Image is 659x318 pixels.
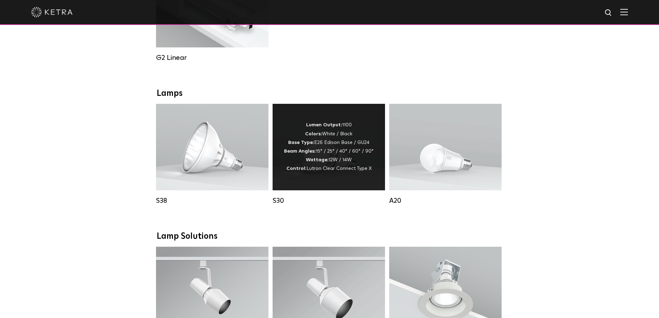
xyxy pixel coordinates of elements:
a: A20 Lumen Output:600 / 800Colors:White / BlackBase Type:E26 Edison Base / GU24Beam Angles:Omni-Di... [389,104,502,208]
strong: Control: [286,166,306,171]
strong: Wattage: [306,157,329,162]
span: Lutron Clear Connect Type X [306,166,372,171]
a: S30 Lumen Output:1100Colors:White / BlackBase Type:E26 Edison Base / GU24Beam Angles:15° / 25° / ... [273,104,385,208]
img: Hamburger%20Nav.svg [620,9,628,15]
strong: Lumen Output: [306,122,342,127]
div: 1100 White / Black E26 Edison Base / GU24 15° / 25° / 40° / 60° / 90° 12W / 14W [284,121,374,173]
img: search icon [604,9,613,17]
div: A20 [389,197,502,205]
div: Lamps [157,89,503,99]
div: G2 Linear [156,54,268,62]
a: S38 Lumen Output:1100Colors:White / BlackBase Type:E26 Edison Base / GU24Beam Angles:10° / 25° / ... [156,104,268,208]
strong: Colors: [305,131,322,136]
strong: Beam Angles: [284,149,316,154]
div: S38 [156,197,268,205]
div: Lamp Solutions [157,231,503,242]
div: S30 [273,197,385,205]
strong: Base Type: [288,140,314,145]
img: ketra-logo-2019-white [31,7,73,17]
